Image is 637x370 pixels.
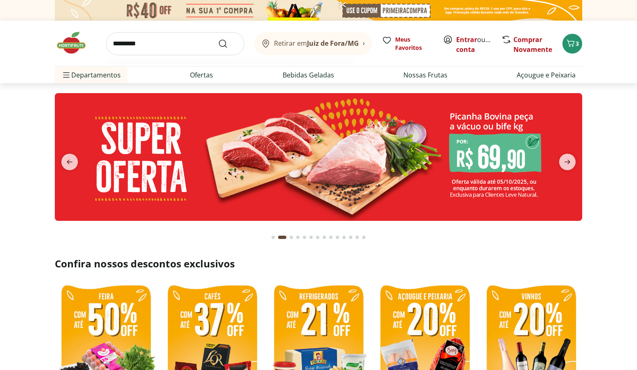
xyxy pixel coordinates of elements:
button: Go to page 14 from fs-carousel [361,227,367,247]
img: Hortifruti [55,30,96,55]
button: Go to page 6 from fs-carousel [308,227,314,247]
a: Ofertas [190,70,213,80]
a: Meus Favoritos [382,35,433,52]
button: Menu [61,65,71,85]
a: Comprar Novamente [513,35,552,54]
button: Current page from fs-carousel [276,227,288,247]
a: Nossas Frutas [403,70,447,80]
button: Carrinho [562,34,582,54]
button: Go to page 3 from fs-carousel [288,227,295,247]
span: ou [456,35,493,54]
button: Go to page 10 from fs-carousel [334,227,341,247]
h2: Confira nossos descontos exclusivos [55,257,582,270]
button: next [553,154,582,170]
button: Go to page 7 from fs-carousel [314,227,321,247]
button: Go to page 5 from fs-carousel [301,227,308,247]
a: Bebidas Geladas [283,70,334,80]
button: Go to page 1 from fs-carousel [270,227,276,247]
a: Açougue e Peixaria [517,70,576,80]
button: Go to page 11 from fs-carousel [341,227,347,247]
a: Criar conta [456,35,501,54]
span: 3 [576,40,579,47]
button: Go to page 9 from fs-carousel [328,227,334,247]
button: Go to page 4 from fs-carousel [295,227,301,247]
input: search [106,32,244,55]
button: Retirar emJuiz de Fora/MG [254,32,372,55]
button: Go to page 8 from fs-carousel [321,227,328,247]
button: Go to page 13 from fs-carousel [354,227,361,247]
b: Juiz de Fora/MG [307,39,359,48]
a: Entrar [456,35,477,44]
span: Departamentos [61,65,121,85]
img: super oferta [55,93,582,221]
button: Submit Search [218,39,238,49]
span: Retirar em [274,40,359,47]
button: previous [55,154,84,170]
span: Meus Favoritos [395,35,433,52]
button: Go to page 12 from fs-carousel [347,227,354,247]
